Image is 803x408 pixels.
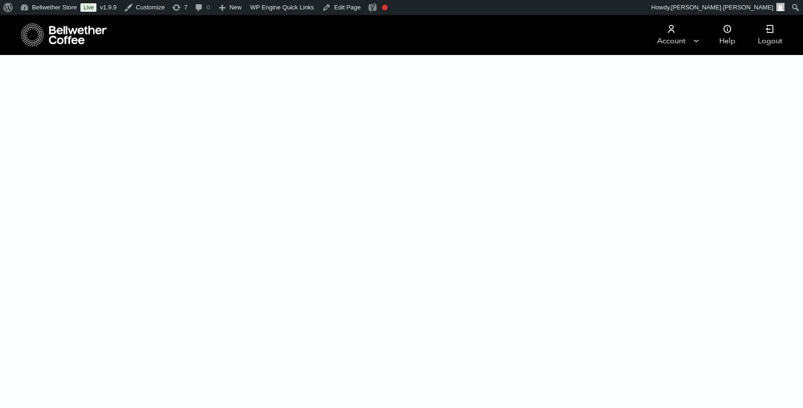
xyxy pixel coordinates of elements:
div: Focus keyphrase not set [382,5,388,10]
span: [PERSON_NAME].[PERSON_NAME] [671,4,773,11]
a: Logout [747,15,794,55]
a: Live [80,3,96,12]
a: Account [642,15,700,55]
a: Help [708,15,747,55]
